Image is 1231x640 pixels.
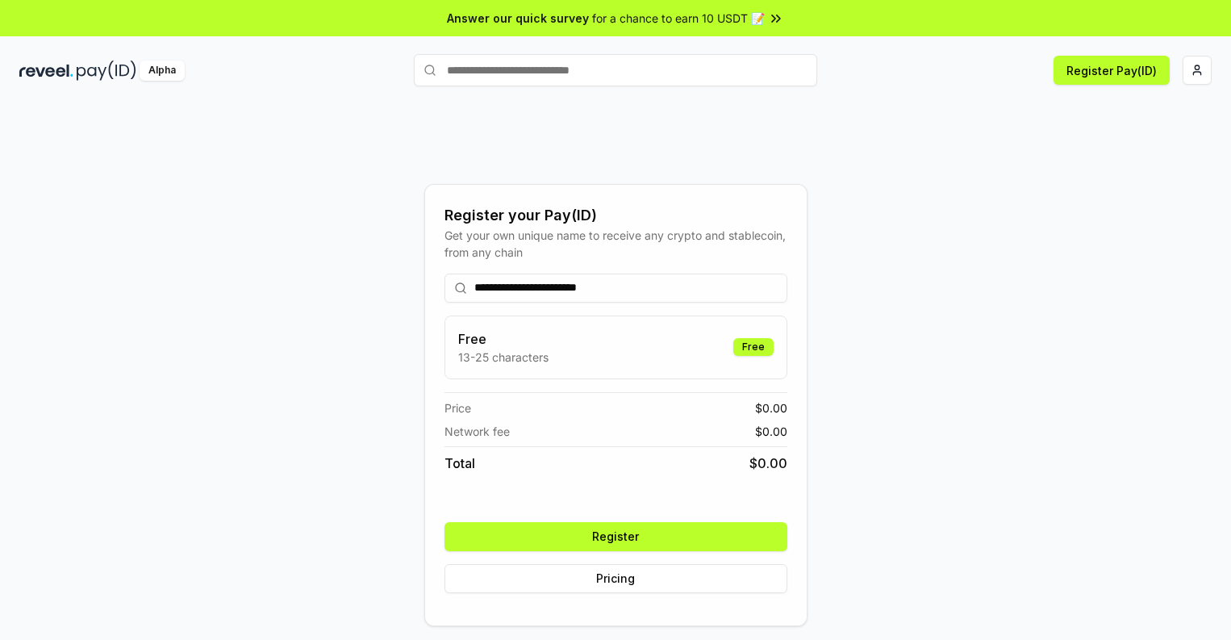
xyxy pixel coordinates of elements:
[733,338,774,356] div: Free
[458,329,549,349] h3: Free
[444,564,787,593] button: Pricing
[19,61,73,81] img: reveel_dark
[444,423,510,440] span: Network fee
[755,423,787,440] span: $ 0.00
[77,61,136,81] img: pay_id
[140,61,185,81] div: Alpha
[444,399,471,416] span: Price
[755,399,787,416] span: $ 0.00
[444,204,787,227] div: Register your Pay(ID)
[444,454,475,473] span: Total
[458,349,549,366] p: 13-25 characters
[444,227,787,261] div: Get your own unique name to receive any crypto and stablecoin, from any chain
[592,10,765,27] span: for a chance to earn 10 USDT 📝
[447,10,589,27] span: Answer our quick survey
[1054,56,1170,85] button: Register Pay(ID)
[444,522,787,551] button: Register
[749,454,787,473] span: $ 0.00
